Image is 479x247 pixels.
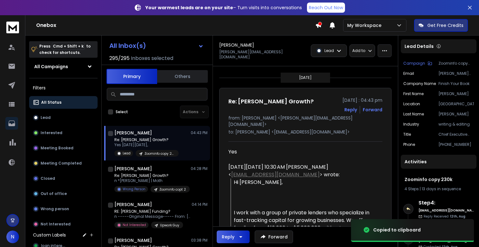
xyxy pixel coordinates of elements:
[403,61,432,66] button: Campaign
[324,48,334,53] p: Lead
[228,129,382,135] p: to: [PERSON_NAME] <[EMAIL_ADDRESS][DOMAIN_NAME]>
[228,163,377,179] div: [DATE][DATE] 10:30 AM [PERSON_NAME] < > wrote:
[145,4,302,11] p: – Turn visits into conversations
[344,107,357,113] button: Reply
[427,22,463,29] p: Get Free Credits
[29,83,98,92] h3: Filters
[403,132,411,137] p: title
[114,237,152,244] h1: [PERSON_NAME]
[41,206,69,211] p: Wrong person
[438,91,474,96] p: [PERSON_NAME]
[41,222,71,227] p: Not Interested
[414,19,468,32] button: Get Free Credits
[219,49,303,60] p: [PERSON_NAME][EMAIL_ADDRESS][DOMAIN_NAME]
[307,3,345,13] a: Reach Out Now
[228,115,382,127] p: from: [PERSON_NAME] <[PERSON_NAME][EMAIL_ADDRESS][DOMAIN_NAME]>
[39,43,91,56] p: Press to check for shortcuts.
[114,201,152,208] h1: [PERSON_NAME]
[34,63,68,70] h1: All Campaigns
[403,91,424,96] p: First Name
[352,48,365,53] p: Add to
[6,231,19,243] button: N
[41,146,73,151] p: Meeting Booked
[401,155,476,169] div: Activities
[191,130,208,135] p: 04:43 PM
[219,42,254,48] h1: [PERSON_NAME]
[41,176,55,181] p: Closed
[29,142,98,154] button: Meeting Booked
[438,101,474,107] p: [GEOGRAPHIC_DATA]
[6,22,19,33] img: logo
[41,191,67,196] p: Out of office
[36,22,315,29] h1: Onebox
[438,122,474,127] p: writing & editing
[29,203,98,215] button: Wrong person
[29,60,98,73] button: All Campaigns
[373,227,421,233] div: Copied to clipboard
[114,166,152,172] h1: [PERSON_NAME]
[403,61,425,66] p: Campaign
[29,157,98,170] button: Meeting Completed
[438,61,474,66] p: Zoominfo copy 230k
[309,4,343,11] p: Reach Out Now
[347,22,384,29] p: My Workspace
[299,75,312,80] p: [DATE]
[116,109,128,114] label: Select
[145,4,233,11] strong: Your warmest leads are on your site
[114,178,190,183] p: n *[PERSON_NAME] | Moth
[41,130,62,135] p: Interested
[405,186,473,192] div: |
[403,112,424,117] p: Last Name
[191,166,208,171] p: 04:28 PM
[403,122,419,127] p: industry
[405,43,434,49] p: Lead Details
[160,223,179,228] p: Upwork Guy
[106,69,157,84] button: Primary
[438,81,474,86] p: Finish Your Book
[41,115,51,120] p: Lead
[114,130,152,136] h1: [PERSON_NAME]
[228,148,377,156] div: Yes
[403,101,420,107] p: location
[29,172,98,185] button: Closed
[222,234,234,240] div: Reply
[438,112,474,117] p: [PERSON_NAME]
[363,107,382,113] div: Forward
[255,231,293,243] button: Forward
[131,55,173,62] h3: Inboxes selected
[342,97,382,103] p: [DATE] : 04:43 pm
[217,231,250,243] button: Reply
[33,232,66,238] h3: Custom Labels
[29,96,98,109] button: All Status
[114,209,190,214] p: RE: [PERSON_NAME] Funding?
[403,71,414,76] p: Email
[418,208,474,213] h6: [EMAIL_ADDRESS][DOMAIN_NAME]
[123,151,131,156] p: Lead
[228,97,314,106] h1: Re: [PERSON_NAME] Growth?
[123,223,146,227] p: Not Interested
[29,187,98,200] button: Out of office
[422,186,461,192] span: 13 days in sequence
[114,142,179,147] p: Yes [DATE][DATE],
[52,42,85,50] span: Cmd + Shift + k
[104,39,209,52] button: All Inbox(s)
[41,100,61,105] p: All Status
[29,127,98,139] button: Interested
[114,173,190,178] p: Re: [PERSON_NAME] Growth?
[114,214,190,219] p: n -----Original Message----- From: [PERSON_NAME]
[405,176,473,183] h1: Zoominfo copy 230k
[405,186,419,192] span: 4 Steps
[231,171,320,178] a: [EMAIL_ADDRESS][DOMAIN_NAME]
[438,132,474,137] p: Chief Executive Officer
[29,111,98,124] button: Lead
[123,187,145,192] p: Wrong Person
[157,69,208,83] button: Others
[403,142,415,147] p: Phone
[41,161,82,166] p: Meeting Completed
[438,142,474,147] p: [PHONE_NUMBER]
[29,218,98,231] button: Not Interested
[159,187,186,192] p: Zoominfo copt 2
